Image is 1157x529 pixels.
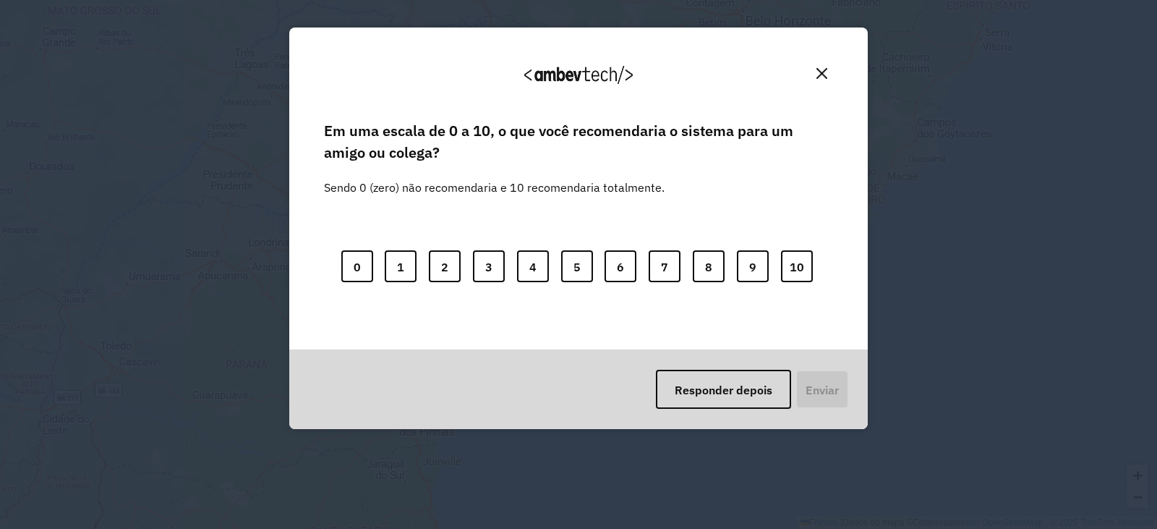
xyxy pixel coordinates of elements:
[605,250,636,282] button: 6
[385,250,417,282] button: 1
[561,250,593,282] button: 5
[573,259,581,274] font: 5
[397,259,404,274] font: 1
[485,259,492,274] font: 3
[324,180,665,195] font: Sendo 0 (zero) não recomendaria e 10 recomendaria totalmente.
[473,250,505,282] button: 3
[517,250,549,282] button: 4
[749,259,756,274] font: 9
[324,121,793,162] font: Em uma escala de 0 a 10, o que você recomendaria o sistema para um amigo ou colega?
[429,250,461,282] button: 2
[341,250,373,282] button: 0
[649,250,680,282] button: 7
[790,259,804,274] font: 10
[675,383,772,397] font: Responder depois
[524,66,633,84] img: Logo Ambevtech
[617,259,624,274] font: 6
[737,250,769,282] button: 9
[441,259,448,274] font: 2
[661,259,668,274] font: 7
[354,259,361,274] font: 0
[816,68,827,79] img: Fechar
[529,259,537,274] font: 4
[705,259,712,274] font: 8
[811,62,833,85] button: Fechar
[693,250,725,282] button: 8
[656,370,791,410] button: Responder depois
[781,250,813,282] button: 10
